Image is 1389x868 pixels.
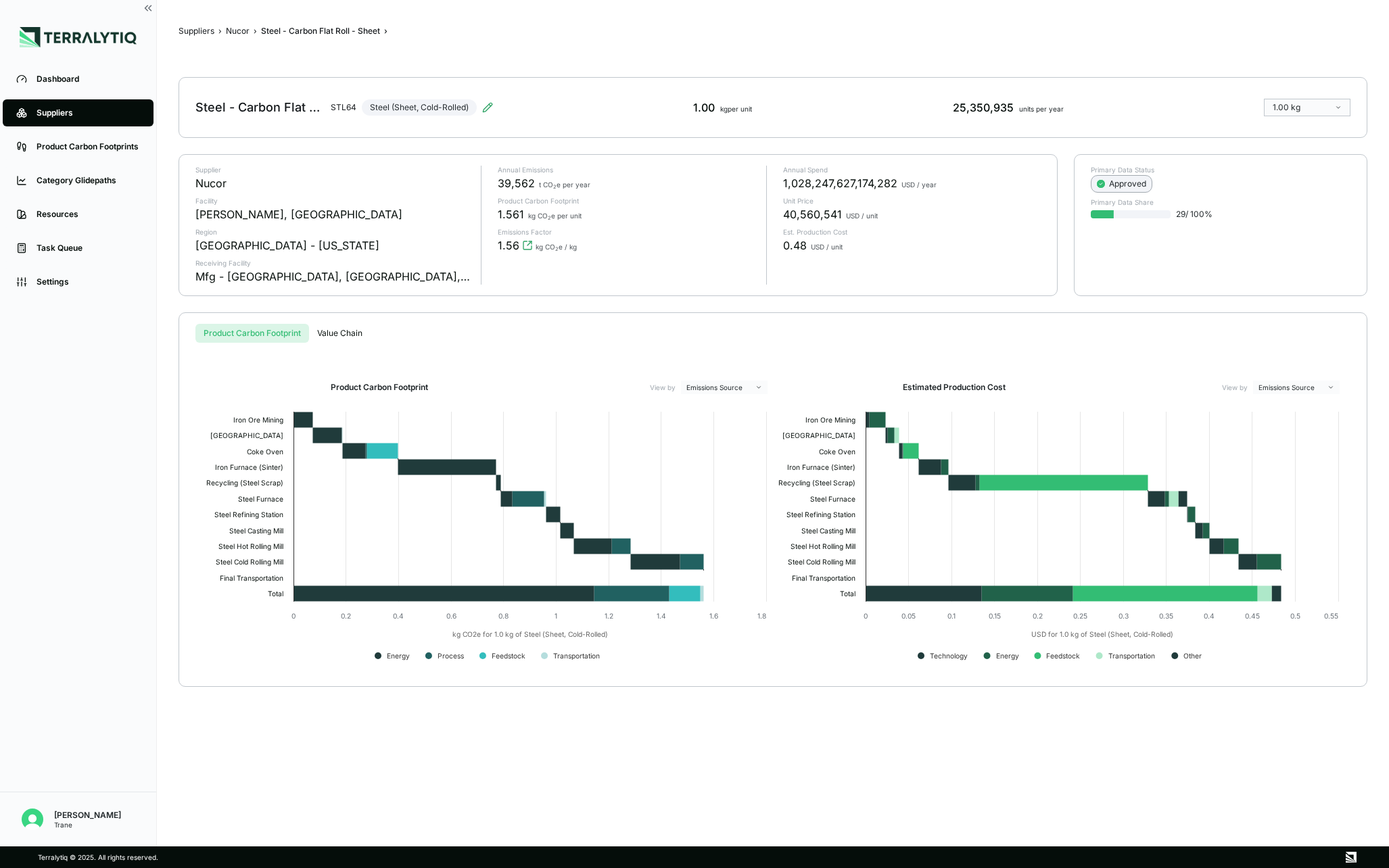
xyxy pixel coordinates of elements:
[553,184,557,190] sub: 2
[864,612,868,620] text: 0
[291,612,296,620] text: 0
[650,383,676,391] label: View by
[783,237,807,254] span: 0.48
[528,212,582,220] span: kg CO e per unit
[438,652,464,660] text: Process
[215,463,283,471] text: Iron Furnace (Sinter)
[903,382,1006,393] h2: Estimated Production Cost
[1019,105,1064,113] span: units per year
[1108,652,1155,660] text: Transportation
[1176,209,1213,220] span: 29 / 100 %
[384,26,387,37] span: ›
[1183,652,1202,660] text: Other
[801,527,855,535] text: Steel Casting Mill
[218,26,222,37] span: ›
[54,821,121,829] div: Trane
[788,558,855,566] text: Steel Cold Rolling Mill
[498,166,755,174] p: Annual Emissions
[1159,612,1173,620] text: 0.35
[953,99,1064,116] div: 25,350,935
[195,197,470,205] p: Facility
[195,99,325,116] div: Steel - Carbon Flat Roll - Sheet
[233,416,283,425] text: Iron Ore Mining
[309,324,371,343] button: Value Chain
[555,612,557,620] text: 1
[37,107,140,118] div: Suppliers
[1222,383,1248,391] label: View by
[216,558,283,566] text: Steel Cold Rolling Mill
[846,212,878,220] span: USD / unit
[783,228,1041,236] p: Est. Production Cost
[792,574,855,583] text: Final Transportation
[37,141,140,152] div: Product Carbon Footprints
[1091,166,1350,174] p: Primary Data Status
[1033,612,1043,620] text: 0.2
[498,197,755,205] p: Product Carbon Footprint
[709,612,718,620] text: 1.6
[1253,381,1340,394] button: Emissions Source
[1324,612,1338,620] text: 0.55
[1290,612,1300,620] text: 0.5
[498,228,755,236] p: Emissions Factor
[331,102,356,113] div: STL64
[492,652,525,660] text: Feedstock
[220,574,283,583] text: Final Transportation
[996,652,1019,660] text: Energy
[787,463,855,471] text: Iron Furnace (Sinter)
[947,612,956,620] text: 0.1
[1031,630,1173,639] text: USD for 1.0 kg of Steel (Sheet, Cold-Rolled)
[989,612,1001,620] text: 0.15
[393,612,404,620] text: 0.4
[37,175,140,186] div: Category Glidepaths
[805,416,855,425] text: Iron Ore Mining
[539,180,590,189] span: t CO e per year
[901,180,937,189] span: USD / year
[605,612,613,620] text: 1.2
[1046,652,1080,660] text: Feedstock
[247,448,283,456] text: Coke Oven
[206,479,283,487] text: Recycling (Steel Scrap)
[498,206,524,222] span: 1.561
[229,527,283,535] text: Steel Casting Mill
[210,431,283,439] text: [GEOGRAPHIC_DATA]
[498,612,509,620] text: 0.8
[840,589,855,598] text: Total
[757,612,766,620] text: 1.8
[22,809,43,830] img: Nitin Shetty
[37,276,140,287] div: Settings
[1264,99,1350,116] button: 1.00 kg
[446,612,456,620] text: 0.6
[1091,198,1350,206] p: Primary Data Share
[522,240,533,251] svg: View audit trail
[195,259,470,267] p: Receiving Facility
[811,243,843,251] span: USD / unit
[720,105,752,113] span: kg per unit
[341,612,351,620] text: 0.2
[819,448,855,456] text: Coke Oven
[791,542,855,551] text: Steel Hot Rolling Mill
[254,26,257,37] span: ›
[1097,178,1146,189] div: Approved
[783,197,1041,205] p: Unit Price
[810,495,855,503] text: Steel Furnace
[195,324,1350,343] div: s
[54,810,121,821] div: [PERSON_NAME]
[37,209,140,220] div: Resources
[214,510,283,519] text: Steel Refining Station
[195,268,470,285] div: Mfg - [GEOGRAPHIC_DATA], [GEOGRAPHIC_DATA], [GEOGRAPHIC_DATA]
[783,175,897,191] span: 1,028,247,627,174,282
[681,381,768,394] button: Emissions Source
[782,431,855,439] text: [GEOGRAPHIC_DATA]
[37,74,140,85] div: Dashboard
[20,27,137,47] img: Logo
[553,652,600,660] text: Transportation
[37,243,140,254] div: Task Queue
[901,612,916,620] text: 0.05
[195,324,309,343] button: Product Carbon Footprint
[548,215,551,221] sub: 2
[16,803,49,836] button: Open user button
[1245,612,1260,620] text: 0.45
[268,589,283,598] text: Total
[498,237,519,254] span: 1.56
[226,26,250,37] button: Nucor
